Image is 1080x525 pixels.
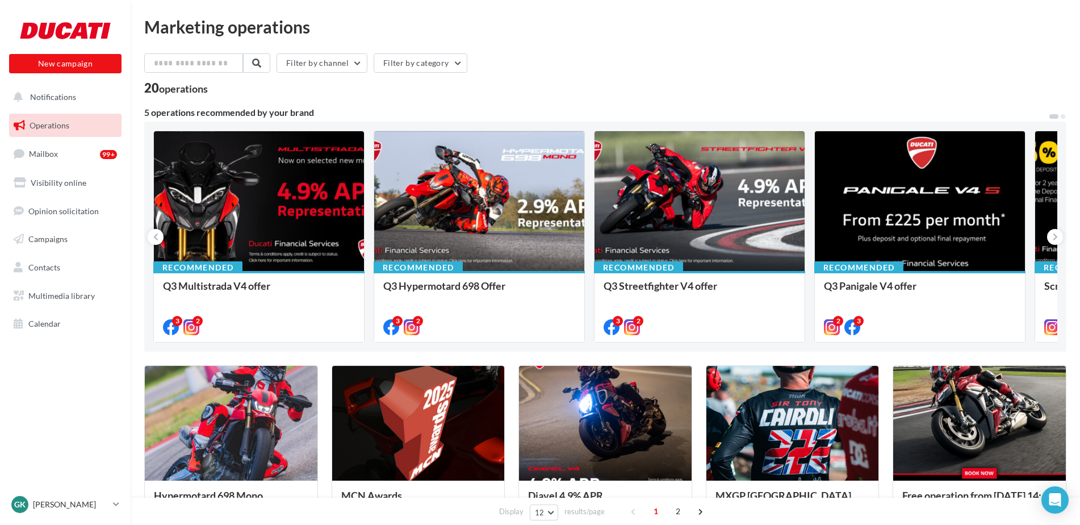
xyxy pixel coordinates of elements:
div: Recommended [153,261,242,274]
a: Calendar [7,312,124,336]
div: 2 [413,316,423,326]
div: Hypermotard 698 Mono [154,490,308,512]
button: Filter by channel [277,53,367,73]
div: 3 [172,316,182,326]
div: 2 [633,316,643,326]
a: Visibility online [7,171,124,195]
div: Q3 Multistrada V4 offer [163,280,355,303]
span: Display [499,506,524,517]
a: Multimedia library [7,284,124,308]
div: Q3 Hypermotard 698 Offer [383,280,575,303]
div: Free operation from [DATE] 14:42 [902,490,1057,512]
span: Opinion solicitation [28,206,99,215]
div: 99+ [100,150,117,159]
div: 3 [613,316,623,326]
span: Operations [30,120,69,130]
div: Recommended [374,261,463,274]
span: Visibility online [31,178,86,188]
div: MXGP [GEOGRAPHIC_DATA] [715,490,870,512]
button: 12 [530,505,559,520]
a: Operations [7,114,124,137]
div: Marketing operations [144,18,1066,35]
a: Opinion solicitation [7,199,124,223]
div: Recommended [814,261,903,274]
span: Contacts [28,262,60,272]
div: Q3 Panigale V4 offer [824,280,1016,303]
span: Mailbox [29,149,58,159]
div: 5 operations recommended by your brand [144,108,1048,117]
a: GK [PERSON_NAME] [9,494,122,515]
a: Contacts [7,256,124,280]
p: [PERSON_NAME] [33,499,108,510]
div: MCN Awards [341,490,496,512]
span: Campaigns [28,234,68,244]
span: 1 [647,502,665,520]
div: Recommended [594,261,683,274]
a: Mailbox99+ [7,141,124,166]
span: 12 [535,508,545,517]
button: New campaign [9,54,122,73]
span: Calendar [28,319,61,328]
div: 3 [853,316,864,326]
div: 2 [833,316,843,326]
div: 20 [144,82,208,94]
div: Open Intercom Messenger [1041,486,1069,514]
div: 2 [192,316,203,326]
div: Q3 Streetfighter V4 offer [604,280,796,303]
div: 3 [392,316,403,326]
span: Notifications [30,92,76,102]
button: Notifications [7,85,119,109]
button: Filter by category [374,53,467,73]
div: Diavel 4.9% APR [528,490,683,512]
span: Multimedia library [28,291,95,301]
span: GK [14,499,26,510]
span: results/page [564,506,605,517]
div: operations [159,84,208,94]
span: 2 [669,502,687,520]
a: Campaigns [7,227,124,251]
